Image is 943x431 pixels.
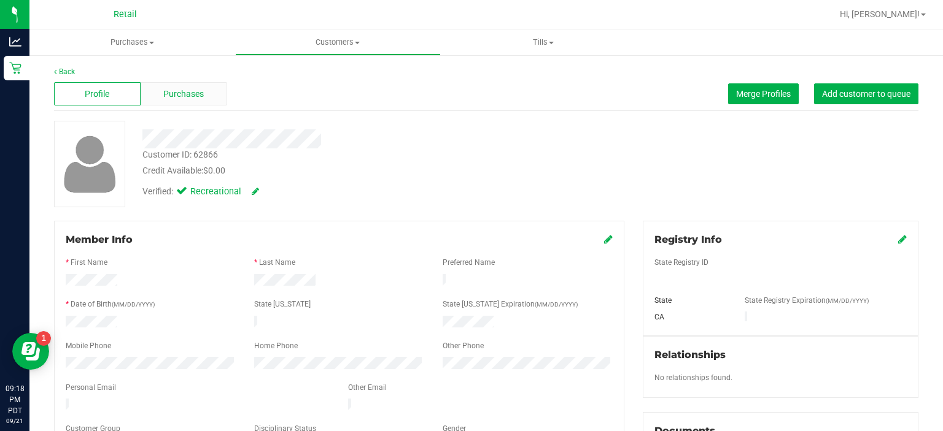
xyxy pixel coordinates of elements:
[58,132,122,196] img: user-icon.png
[66,382,116,393] label: Personal Email
[654,349,726,360] span: Relationships
[66,340,111,351] label: Mobile Phone
[736,89,791,99] span: Merge Profiles
[54,67,75,76] a: Back
[235,29,441,55] a: Customers
[535,301,578,308] span: (MM/DD/YYYY)
[441,29,646,55] a: Tills
[163,88,204,101] span: Purchases
[29,29,235,55] a: Purchases
[66,234,133,245] span: Member Info
[645,311,735,322] div: CA
[190,185,239,199] span: Recreational
[112,301,155,308] span: (MM/DD/YYYY)
[12,333,49,370] iframe: Resource center
[6,416,24,425] p: 09/21
[142,164,565,177] div: Credit Available:
[254,340,298,351] label: Home Phone
[826,297,869,304] span: (MM/DD/YYYY)
[259,257,295,268] label: Last Name
[441,37,646,48] span: Tills
[745,295,869,306] label: State Registry Expiration
[203,166,225,175] span: $0.00
[814,83,918,104] button: Add customer to queue
[71,257,107,268] label: First Name
[9,36,21,48] inline-svg: Analytics
[348,382,387,393] label: Other Email
[236,37,440,48] span: Customers
[142,148,218,161] div: Customer ID: 62866
[840,9,920,19] span: Hi, [PERSON_NAME]!
[85,88,109,101] span: Profile
[822,89,910,99] span: Add customer to queue
[71,299,155,310] label: Date of Birth
[654,234,722,245] span: Registry Info
[728,83,799,104] button: Merge Profiles
[443,340,484,351] label: Other Phone
[6,383,24,416] p: 09:18 PM PDT
[9,62,21,74] inline-svg: Retail
[114,9,137,20] span: Retail
[142,185,259,199] div: Verified:
[443,299,578,310] label: State [US_STATE] Expiration
[254,299,311,310] label: State [US_STATE]
[654,257,708,268] label: State Registry ID
[645,295,735,306] div: State
[36,331,51,346] iframe: Resource center unread badge
[29,37,235,48] span: Purchases
[654,372,732,383] label: No relationships found.
[443,257,495,268] label: Preferred Name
